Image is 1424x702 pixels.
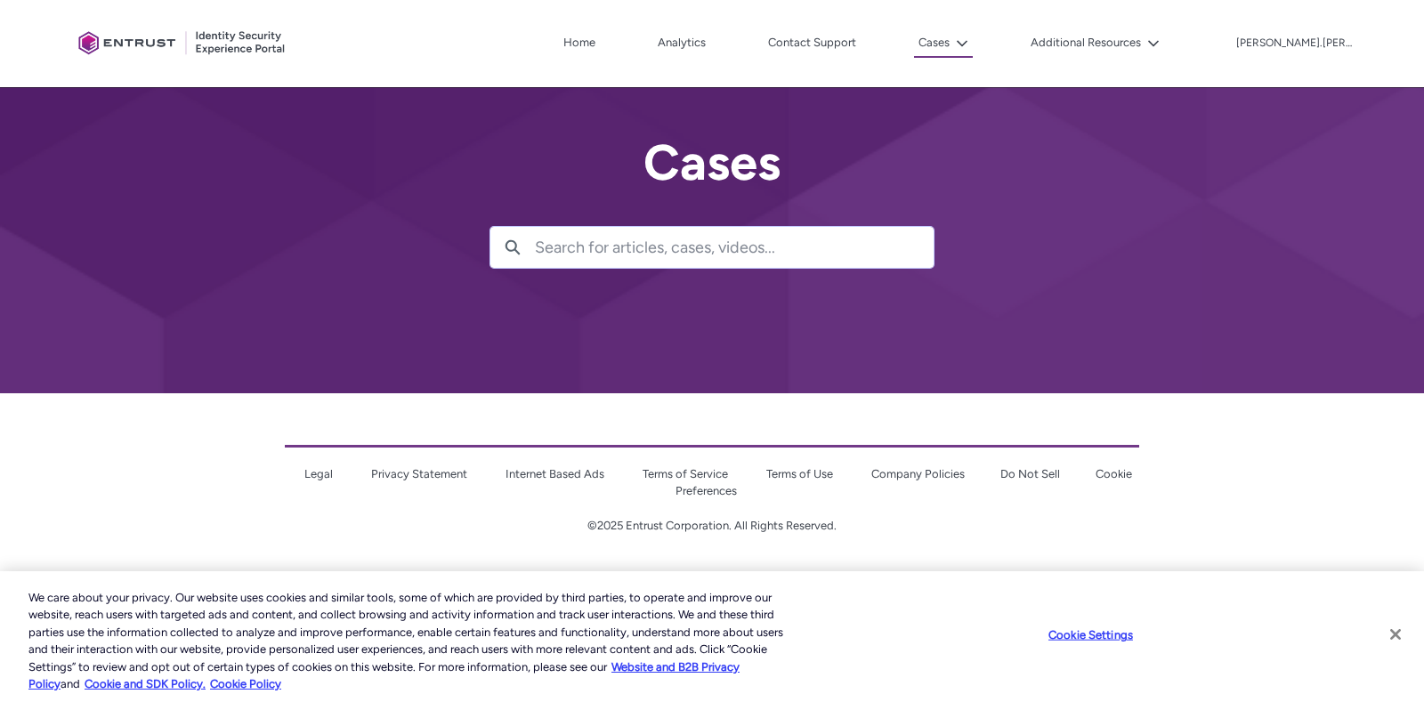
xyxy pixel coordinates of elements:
button: Cases [914,29,973,58]
a: Analytics, opens in new tab [653,29,710,56]
button: Close [1376,615,1415,654]
a: Company Policies [871,467,965,480]
a: Terms of Service [643,467,728,480]
div: We care about your privacy. Our website uses cookies and similar tools, some of which are provide... [28,589,783,693]
a: Internet Based Ads [506,467,604,480]
a: Do Not Sell [1000,467,1060,480]
a: Contact Support [764,29,861,56]
a: Cookie and SDK Policy. [85,677,206,690]
a: Privacy Statement [371,467,467,480]
input: Search for articles, cases, videos... [535,227,934,268]
a: Terms of Use [766,467,833,480]
p: ©2025 Entrust Corporation. All Rights Reserved. [285,517,1139,535]
button: Cookie Settings [1035,617,1146,653]
p: [PERSON_NAME].[PERSON_NAME] [1236,37,1352,50]
a: Home [559,29,600,56]
button: User Profile carl.lee [1235,33,1353,51]
button: Additional Resources [1026,29,1164,56]
a: Cookie Policy [210,677,281,690]
button: Search [490,227,535,268]
h2: Cases [489,135,934,190]
a: Legal [304,467,333,480]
